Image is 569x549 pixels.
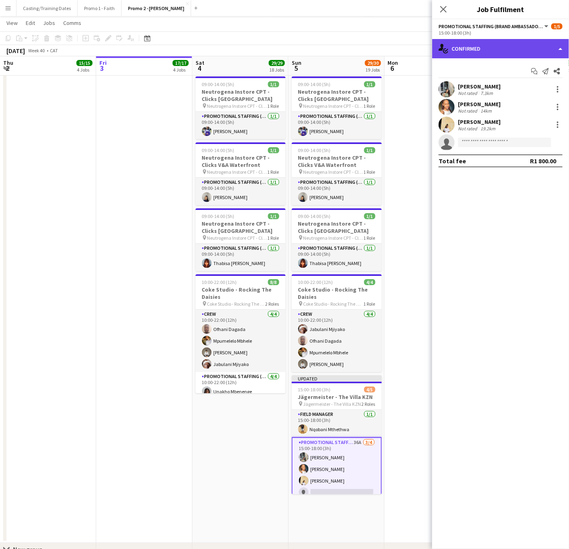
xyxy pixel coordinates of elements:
div: 14km [479,108,493,114]
app-job-card: 10:00-22:00 (12h)8/8Coke Studio - Rocking The Daisies Coke Studio - Rocking The Daisies2 RolesCre... [196,274,286,393]
div: Total fee [439,157,466,165]
span: 2 [2,64,13,73]
h3: Coke Studio - Rocking The Daisies [292,286,382,300]
span: Fri [99,59,107,66]
div: 4 Jobs [77,67,92,73]
span: 15:00-18:00 (3h) [298,387,331,393]
span: 1 Role [268,103,279,109]
span: 1/1 [268,147,279,153]
span: 09:00-14:00 (5h) [202,147,235,153]
span: 09:00-14:00 (5h) [298,213,331,219]
span: 1 Role [364,169,375,175]
a: View [3,18,21,28]
span: Thu [3,59,13,66]
span: 15/15 [76,60,93,66]
app-job-card: 09:00-14:00 (5h)1/1Neutrogena Instore CPT - Clicks V&A Waterfront Neutrogena Instore CPT - Clicks... [196,142,286,205]
button: Promo 1 - Faith [78,0,122,16]
span: 09:00-14:00 (5h) [298,147,331,153]
div: [PERSON_NAME] [458,118,501,125]
div: Confirmed [432,39,569,58]
button: Casting/Training Dates [16,0,78,16]
span: 4/5 [364,387,375,393]
span: 1 Role [364,103,375,109]
span: 10:00-22:00 (12h) [298,279,333,285]
div: Not rated [458,125,479,132]
span: 3 [98,64,107,73]
span: Coke Studio - Rocking The Daisies [207,301,266,307]
span: 09:00-14:00 (5h) [298,81,331,87]
app-card-role: Promotional Staffing (Brand Ambassadors)1/109:00-14:00 (5h)[PERSON_NAME] [196,178,286,205]
span: Coke Studio - Rocking The Daisies [303,301,364,307]
span: 5 [291,64,301,73]
app-card-role: Crew4/410:00-22:00 (12h)Ofhani DagadaMpumelelo Mbhele[PERSON_NAME]Jabulani Mjiyako [196,310,286,372]
div: Updated15:00-18:00 (3h)4/5Jägermeister - The Villa KZN Jägermeister - The Villa KZN2 RolesField M... [292,375,382,494]
h3: Jägermeister - The Villa KZN [292,393,382,401]
h3: Neutrogena Instore CPT - Clicks V&A Waterfront [292,154,382,169]
span: Neutrogena Instore CPT - Clicks V&A Waterfront [303,169,364,175]
div: Updated [292,375,382,382]
app-card-role: Promotional Staffing (Brand Ambassadors)36A3/415:00-18:00 (3h)[PERSON_NAME][PERSON_NAME][PERSON_N... [292,437,382,501]
div: Not rated [458,108,479,114]
span: 17/17 [173,60,189,66]
app-card-role: Field Manager1/115:00-18:00 (3h)Nqobani Mthethwa [292,410,382,437]
span: 4/4 [364,279,375,285]
span: Sat [196,59,204,66]
span: 29/30 [365,60,381,66]
app-job-card: 09:00-14:00 (5h)1/1Neutrogena Instore CPT - Clicks [GEOGRAPHIC_DATA] Neutrogena Instore CPT - Cli... [292,76,382,139]
div: R1 800.00 [530,157,556,165]
app-card-role: Promotional Staffing (Brand Ambassadors)1/109:00-14:00 (5h)Thabisa [PERSON_NAME] [196,244,286,271]
span: Mon [388,59,398,66]
span: View [6,19,18,27]
span: 29/29 [269,60,285,66]
app-job-card: 09:00-14:00 (5h)1/1Neutrogena Instore CPT - Clicks [GEOGRAPHIC_DATA] Neutrogena Instore CPT - Cli... [196,76,286,139]
div: 7.3km [479,90,495,96]
div: 4 Jobs [173,67,188,73]
button: Promotional Staffing (Brand Ambassadors) [439,23,550,29]
span: 1 Role [364,301,375,307]
span: 1 Role [268,235,279,241]
app-card-role: Crew4/410:00-22:00 (12h)Jabulani MjiyakoOfhani DagadaMpumelelo Mbhele[PERSON_NAME] [292,310,382,372]
app-card-role: Promotional Staffing (Brand Ambassadors)1/109:00-14:00 (5h)[PERSON_NAME] [292,112,382,139]
span: 8/8 [268,279,279,285]
span: 1/1 [364,213,375,219]
app-card-role: Promotional Staffing (Brand Ambassadors)1/109:00-14:00 (5h)Thabisa [PERSON_NAME] [292,244,382,271]
span: 1/1 [268,213,279,219]
div: CAT [50,47,58,53]
span: 1/1 [268,81,279,87]
span: Neutrogena Instore CPT - Clicks [GEOGRAPHIC_DATA] [303,103,364,109]
span: Neutrogena Instore CPT - Clicks [GEOGRAPHIC_DATA] [207,235,268,241]
app-card-role: Promotional Staffing (Brand Ambassadors)4/410:00-22:00 (12h)Unakho Mbenenge [196,372,286,434]
span: 4 [194,64,204,73]
span: 09:00-14:00 (5h) [202,81,235,87]
app-job-card: 10:00-22:00 (12h)4/4Coke Studio - Rocking The Daisies Coke Studio - Rocking The Daisies1 RoleCrew... [292,274,382,372]
span: Comms [63,19,81,27]
a: Edit [23,18,38,28]
span: Promotional Staffing (Brand Ambassadors) [439,23,543,29]
span: 09:00-14:00 (5h) [202,213,235,219]
app-job-card: 09:00-14:00 (5h)1/1Neutrogena Instore CPT - Clicks V&A Waterfront Neutrogena Instore CPT - Clicks... [292,142,382,205]
span: 2 Roles [266,301,279,307]
span: 1/1 [364,147,375,153]
div: [PERSON_NAME] [458,83,501,90]
h3: Neutrogena Instore CPT - Clicks [GEOGRAPHIC_DATA] [292,220,382,234]
app-card-role: Promotional Staffing (Brand Ambassadors)1/109:00-14:00 (5h)[PERSON_NAME] [196,112,286,139]
span: Jägermeister - The Villa KZN [303,401,361,407]
button: Promo 2 - [PERSON_NAME] [122,0,191,16]
h3: Coke Studio - Rocking The Daisies [196,286,286,300]
span: 10:00-22:00 (12h) [202,279,237,285]
span: Neutrogena Instore CPT - Clicks [GEOGRAPHIC_DATA] [303,235,364,241]
span: 1/5 [551,23,563,29]
span: 1/1 [364,81,375,87]
span: 2 Roles [362,401,375,407]
h3: Neutrogena Instore CPT - Clicks [GEOGRAPHIC_DATA] [196,88,286,103]
h3: Job Fulfilment [432,4,569,14]
span: Neutrogena Instore CPT - Clicks V&A Waterfront [207,169,268,175]
app-job-card: 09:00-14:00 (5h)1/1Neutrogena Instore CPT - Clicks [GEOGRAPHIC_DATA] Neutrogena Instore CPT - Cli... [196,208,286,271]
div: 15:00-18:00 (3h) [439,30,563,36]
